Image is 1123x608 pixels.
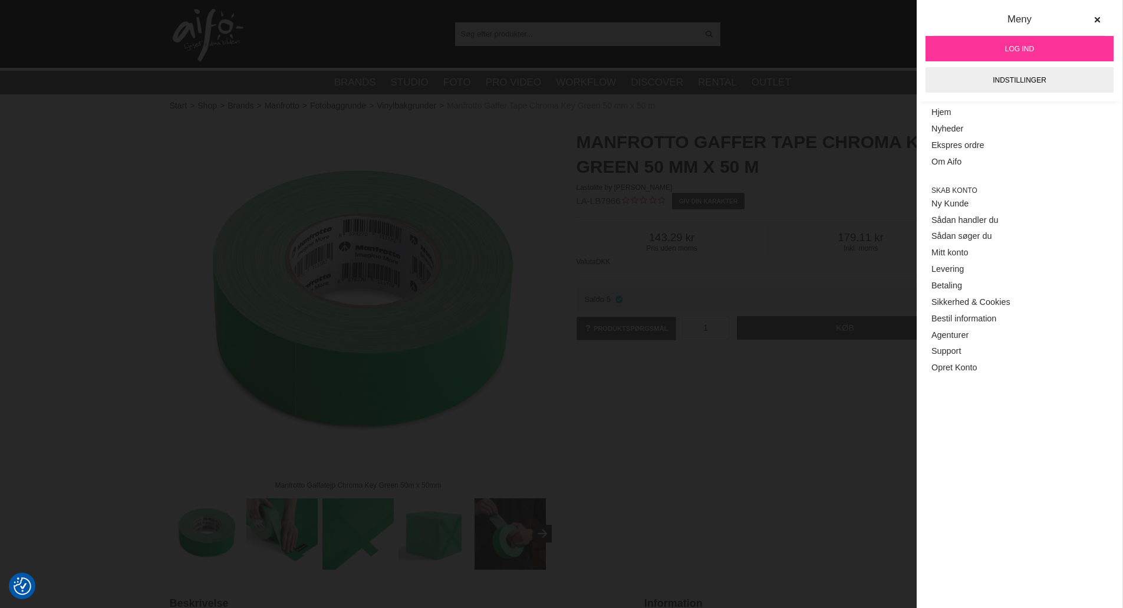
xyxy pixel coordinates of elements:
[399,498,470,570] img: Manfrotto LB7966
[931,154,1108,170] a: Om Aifo
[577,244,768,252] span: Pris uden moms
[768,231,954,244] span: 179.11
[631,75,683,90] a: Discover
[737,316,954,340] a: Køb
[614,295,624,304] i: På lager
[672,193,744,209] a: Giv din karakter
[534,525,552,543] button: Next
[322,498,394,570] img: Manfrotto LB7966
[170,118,547,495] img: Manfrotto Gaffatejp Chroma Key Green 50m x 50mm
[377,100,436,112] a: Vinylbakgrunder
[443,75,471,90] a: Foto
[577,317,677,340] a: Produktspørgsmål
[1005,44,1034,54] span: Log ind
[197,100,217,112] a: Shop
[931,196,1108,212] a: Ny Kunde
[931,121,1108,137] a: Nyheder
[14,576,31,597] button: Samtykkepræferencer
[931,212,1108,228] a: Sådan handler du
[334,75,376,90] a: Brands
[486,75,541,90] a: Pro Video
[931,311,1108,327] a: Bestil information
[768,244,954,252] span: Inkl. moms
[190,100,195,112] span: >
[577,258,596,266] span: Valuta
[577,183,673,192] span: Lastolite by [PERSON_NAME]
[926,36,1114,61] a: Log ind
[931,245,1108,261] a: Mitt konto
[621,195,665,208] div: Kundebed&#248;mmelse: 0
[752,75,791,90] a: Outlet
[931,261,1108,278] a: Levering
[698,75,737,90] a: Rental
[577,231,768,244] span: 143.29
[14,577,31,595] img: Revisit consent button
[931,185,1108,196] span: Skab konto
[170,100,187,112] a: Start
[596,258,611,266] span: DKK
[577,130,954,179] h1: Manfrotto Gaffer Tape Chroma Key Green 50 mm x 50 m
[584,295,604,304] span: Saldo
[926,67,1114,93] a: Indstillinger
[173,9,243,62] img: logo.png
[931,360,1108,376] a: Opret Konto
[391,75,429,90] a: Studio
[369,100,374,112] span: >
[439,100,444,112] span: >
[455,25,699,42] input: Søg efter produkter...
[931,343,1108,360] a: Support
[246,498,318,570] img: Manfrotto LB7966
[257,100,262,112] span: >
[934,12,1105,36] div: Meny
[310,100,366,112] a: Fotobaggrunde
[220,100,225,112] span: >
[931,104,1108,121] a: Hjem
[228,100,253,112] a: Brands
[556,75,616,90] a: Workflow
[931,294,1108,311] a: Sikkerhed & Cookies
[265,100,299,112] a: Manfrotto
[447,100,655,112] span: Manfrotto Gaffer Tape Chroma Key Green 50 mm x 50 m
[475,498,546,570] img: Manfrotto LB7966
[170,498,242,570] img: Manfrotto Gaffatejp Chroma Key Green 50m x 50mm
[607,295,611,304] span: 5
[931,137,1108,154] a: Ekspres ordre
[265,475,451,495] div: Manfrotto Gaffatejp Chroma Key Green 50m x 50mm
[931,228,1108,245] a: Sådan søger du
[931,327,1108,344] a: Agenturer
[577,196,621,206] span: LA-LB7966
[302,100,307,112] span: >
[931,278,1108,294] a: Betaling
